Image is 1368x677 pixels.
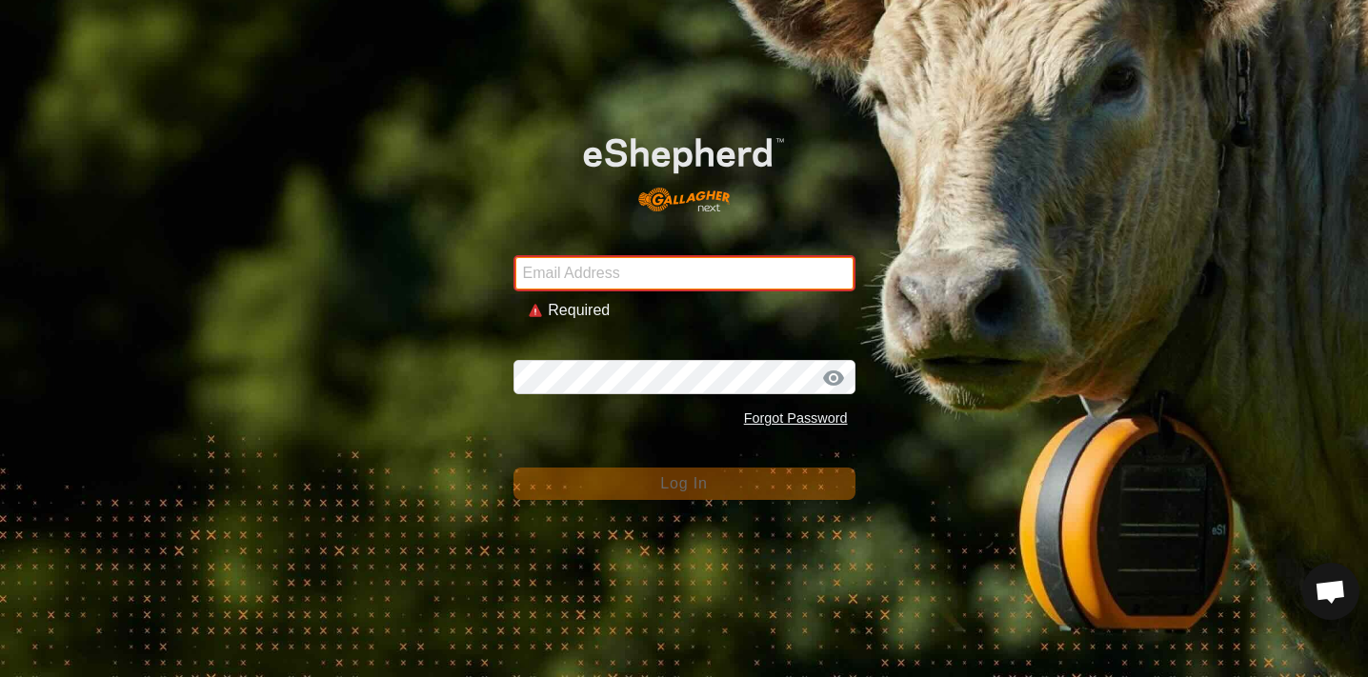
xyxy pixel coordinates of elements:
[744,410,848,426] a: Forgot Password
[1302,563,1359,620] a: Open chat
[513,255,855,291] input: Email Address
[660,475,707,491] span: Log In
[548,299,839,322] div: Required
[513,468,855,500] button: Log In
[547,110,820,226] img: E-shepherd Logo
